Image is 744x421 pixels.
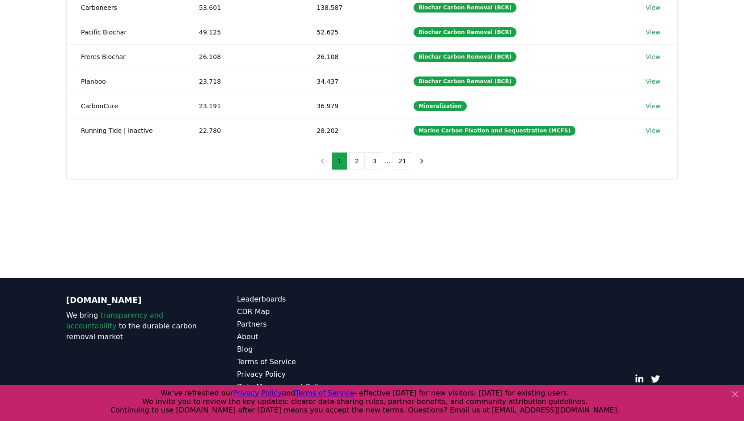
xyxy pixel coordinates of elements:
[302,118,399,143] td: 28.202
[67,94,185,118] td: CarbonCure
[185,94,302,118] td: 23.191
[414,152,429,170] button: next page
[66,310,201,342] p: We bring to the durable carbon removal market
[67,69,185,94] td: Planboo
[646,28,660,37] a: View
[414,27,516,37] div: Biochar Carbon Removal (BCR)
[67,118,185,143] td: Running Tide | Inactive
[67,44,185,69] td: Freres Biochar
[237,357,372,367] a: Terms of Service
[302,69,399,94] td: 34.437
[635,374,644,383] a: LinkedIn
[185,20,302,44] td: 49.125
[237,294,372,305] a: Leaderboards
[237,306,372,317] a: CDR Map
[302,44,399,69] td: 26.108
[185,69,302,94] td: 23.718
[185,118,302,143] td: 22.780
[414,52,516,62] div: Biochar Carbon Removal (BCR)
[332,152,347,170] button: 1
[237,332,372,342] a: About
[414,77,516,86] div: Biochar Carbon Removal (BCR)
[651,374,660,383] a: Twitter
[646,126,660,135] a: View
[237,382,372,392] a: Data Management Policy
[646,52,660,61] a: View
[66,294,201,306] p: [DOMAIN_NAME]
[302,94,399,118] td: 36.979
[349,152,365,170] button: 2
[302,20,399,44] td: 52.625
[384,156,391,166] li: ...
[185,44,302,69] td: 26.108
[66,311,163,330] span: transparency and accountability
[414,126,575,136] div: Marine Carbon Fixation and Sequestration (MCFS)
[414,101,467,111] div: Mineralization
[67,20,185,44] td: Pacific Biochar
[237,369,372,380] a: Privacy Policy
[646,3,660,12] a: View
[646,77,660,86] a: View
[237,344,372,355] a: Blog
[237,319,372,330] a: Partners
[393,152,412,170] button: 21
[414,3,516,13] div: Biochar Carbon Removal (BCR)
[367,152,382,170] button: 3
[646,102,660,111] a: View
